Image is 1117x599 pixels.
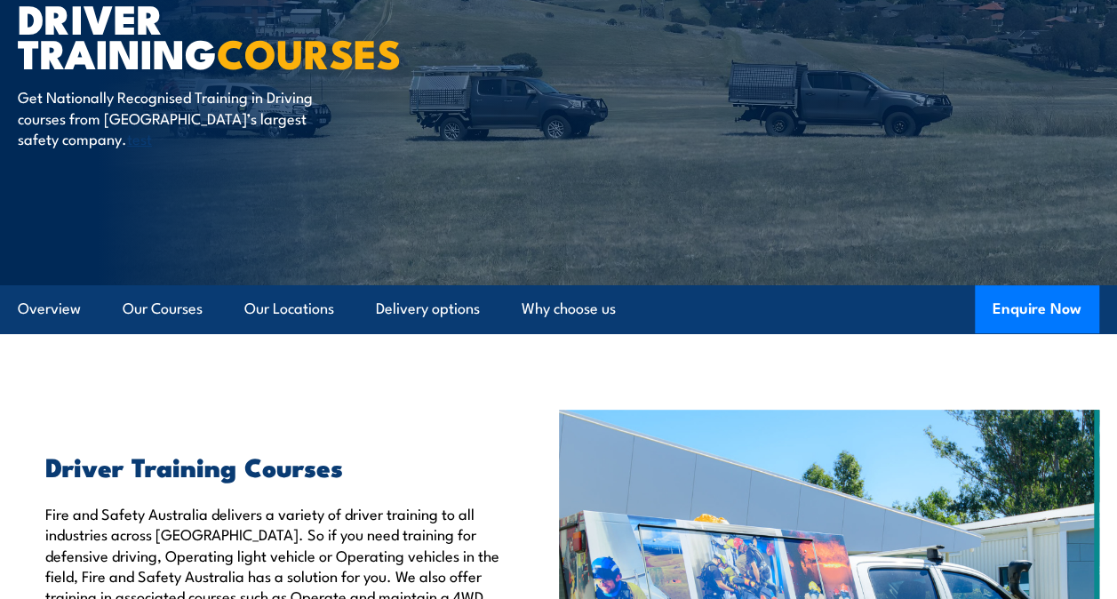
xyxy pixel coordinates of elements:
a: Why choose us [522,285,616,332]
a: Overview [18,285,81,332]
strong: COURSES [217,21,401,83]
a: Our Locations [244,285,334,332]
a: test [127,127,152,148]
a: Our Courses [123,285,203,332]
a: Delivery options [376,285,480,332]
button: Enquire Now [975,285,1099,333]
h2: Driver Training Courses [45,454,532,477]
p: Get Nationally Recognised Training in Driving courses from [GEOGRAPHIC_DATA]’s largest safety com... [18,86,342,148]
